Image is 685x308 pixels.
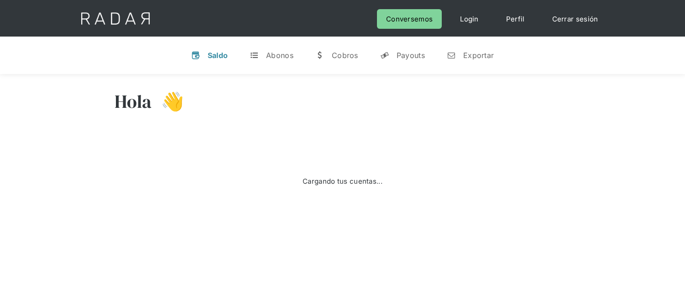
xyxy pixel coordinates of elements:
[397,51,425,60] div: Payouts
[152,90,184,113] h3: 👋
[303,175,382,187] div: Cargando tus cuentas...
[332,51,358,60] div: Cobros
[497,9,534,29] a: Perfil
[447,51,456,60] div: n
[208,51,228,60] div: Saldo
[380,51,389,60] div: y
[266,51,293,60] div: Abonos
[451,9,488,29] a: Login
[315,51,324,60] div: w
[191,51,200,60] div: v
[543,9,607,29] a: Cerrar sesión
[250,51,259,60] div: t
[463,51,494,60] div: Exportar
[115,90,152,113] h3: Hola
[377,9,442,29] a: Conversemos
